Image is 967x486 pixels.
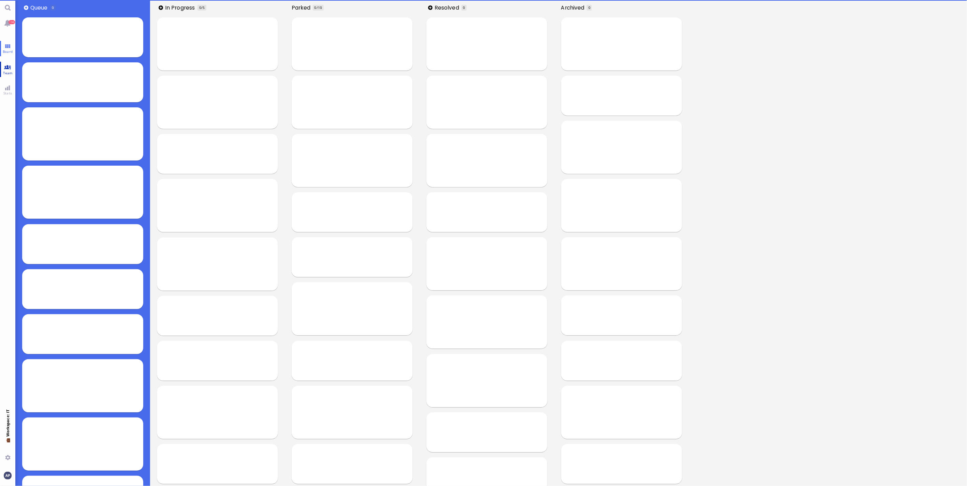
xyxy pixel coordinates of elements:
[1,71,14,75] span: Team
[4,472,11,479] img: You
[30,4,50,12] span: Queue
[9,20,15,24] span: 136
[314,5,317,10] span: 0
[561,4,587,12] span: Archived
[292,4,313,12] span: Parked
[317,5,322,10] span: /10
[159,5,163,10] button: Add
[588,5,590,10] span: 0
[428,5,433,10] button: Add
[2,91,14,95] span: Stats
[165,4,197,12] span: In progress
[463,5,465,10] span: 0
[1,49,14,54] span: Board
[201,5,205,10] span: /5
[52,5,54,10] span: 0
[199,5,201,10] span: 0
[24,5,28,10] button: Add
[435,4,461,12] span: Resolved
[5,437,10,452] span: 💼 Workspace: IT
